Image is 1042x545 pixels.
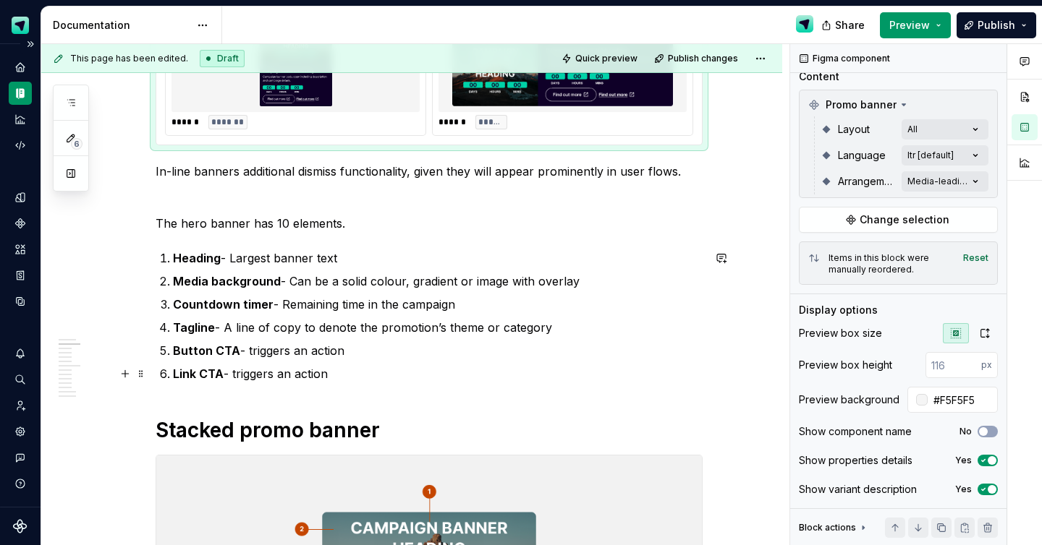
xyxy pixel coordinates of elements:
div: Preview background [799,392,899,407]
div: Preview box height [799,358,892,372]
a: Analytics [9,108,32,131]
a: Design tokens [9,186,32,209]
p: - A line of copy to denote the promotion’s theme or category [173,319,703,336]
span: 6 [71,138,82,150]
div: Show component name [799,424,912,439]
div: Media-leading [default] [907,176,968,187]
span: Layout [838,122,870,137]
button: Change selection [799,207,998,233]
div: Block actions [799,518,869,538]
div: Block actions [799,522,856,533]
div: Promo banner [802,93,994,116]
a: Documentation [9,82,32,105]
p: - triggers an action [173,342,703,359]
span: Draft [217,53,239,64]
span: Quick preview [575,53,638,64]
a: Code automation [9,134,32,157]
strong: Button CTA [173,343,240,358]
button: Search ⌘K [9,368,32,391]
img: e611c74b-76fc-4ef0-bafa-dc494cd4cb8a.png [12,17,29,34]
a: Assets [9,238,32,261]
strong: Media background [173,274,281,288]
p: The hero banner has 10 elements. [156,215,703,232]
span: Change selection [860,213,949,227]
a: Home [9,56,32,79]
span: Language [838,148,886,163]
button: Notifications [9,342,32,365]
p: - Can be a solid colour, gradient or image with overlay [173,272,703,290]
div: Items in this block were manually reordered. [829,252,954,275]
div: Display options [799,303,878,317]
label: No [960,426,972,437]
a: Storybook stories [9,264,32,287]
a: Components [9,212,32,235]
h1: Stacked promo banner [156,417,703,443]
span: Publish [978,18,1015,33]
strong: Tagline [173,320,215,335]
button: ltr [default] [902,145,988,166]
strong: Countdown timer [173,297,274,312]
button: Contact support [9,446,32,469]
span: This page has been edited. [70,53,188,64]
a: Settings [9,420,32,443]
p: - triggers an action [173,365,703,382]
p: px [981,359,992,371]
div: All [907,124,918,135]
span: Arrangement [838,174,896,189]
button: Publish changes [650,48,745,69]
p: - Largest banner text [173,249,703,267]
svg: Supernova Logo [13,519,27,533]
span: Publish changes [668,53,738,64]
div: ltr [default] [907,150,954,161]
button: Publish [957,12,1036,38]
strong: Heading [173,251,221,265]
button: Quick preview [557,48,644,69]
img: Design Ops [796,15,813,33]
div: Preview box size [799,326,882,340]
p: - Remaining time in the campaign [173,296,703,313]
div: Documentation [53,18,190,33]
input: Auto [928,387,998,413]
p: In-line banners additional dismiss functionality, given they will appear prominently in user flows. [156,163,703,180]
button: Reset [963,252,988,264]
div: Show variant description [799,482,917,497]
button: Expand sidebar [20,34,41,54]
button: Media-leading [default] [902,171,988,192]
span: Promo banner [826,98,897,112]
button: Preview [880,12,951,38]
button: Share [814,12,874,38]
span: Preview [889,18,930,33]
label: Yes [955,484,972,495]
input: 116 [925,352,981,378]
a: Data sources [9,290,32,313]
div: Content [799,69,839,84]
strong: Link CTA [173,366,224,381]
a: Invite team [9,394,32,417]
button: All [902,119,988,140]
span: Share [835,18,865,33]
div: Show properties details [799,453,912,468]
label: Yes [955,455,972,466]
